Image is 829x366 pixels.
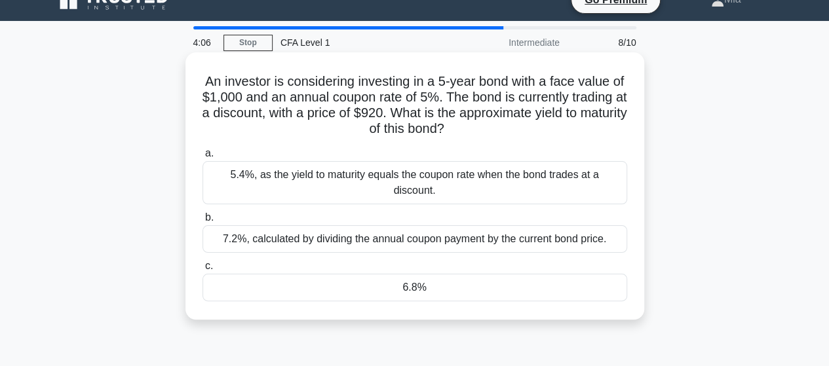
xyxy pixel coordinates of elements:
div: 8/10 [568,29,644,56]
div: 4:06 [185,29,223,56]
span: c. [205,260,213,271]
a: Stop [223,35,273,51]
h5: An investor is considering investing in a 5-year bond with a face value of $1,000 and an annual c... [201,73,628,137]
div: 6.8% [202,274,627,301]
div: 5.4%, as the yield to maturity equals the coupon rate when the bond trades at a discount. [202,161,627,204]
div: Intermediate [453,29,568,56]
div: 7.2%, calculated by dividing the annual coupon payment by the current bond price. [202,225,627,253]
span: b. [205,211,214,223]
span: a. [205,147,214,158]
div: CFA Level 1 [273,29,453,56]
